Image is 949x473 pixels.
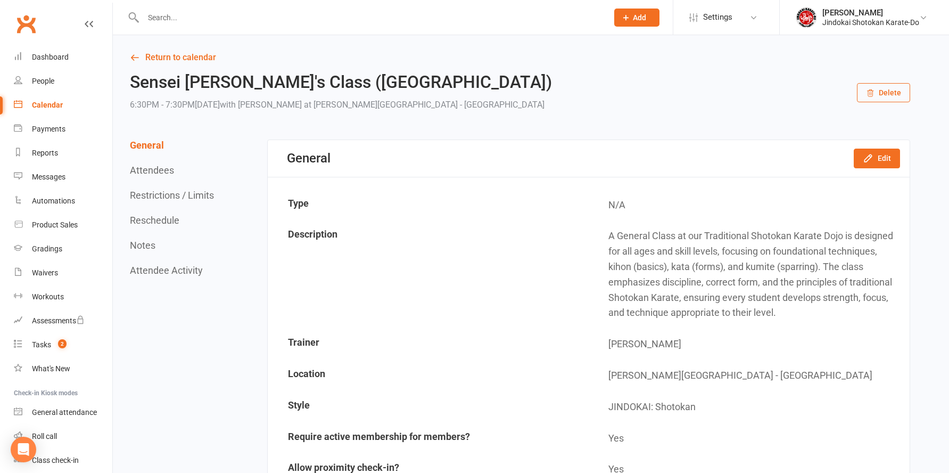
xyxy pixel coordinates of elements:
[14,425,112,448] a: Roll call
[703,5,732,29] span: Settings
[304,100,544,110] span: at [PERSON_NAME][GEOGRAPHIC_DATA] - [GEOGRAPHIC_DATA]
[14,213,112,237] a: Product Sales
[269,423,588,454] td: Require active membership for members?
[269,392,588,422] td: Style
[130,97,552,112] div: 6:30PM - 7:30PM[DATE]
[589,423,909,454] td: Yes
[269,190,588,221] td: Type
[32,244,62,253] div: Gradings
[854,149,900,168] button: Edit
[130,265,203,276] button: Attendee Activity
[14,333,112,357] a: Tasks 2
[589,392,909,422] td: JINDOKAI: Shotokan
[32,316,85,325] div: Assessments
[130,50,910,65] a: Return to calendar
[14,261,112,285] a: Waivers
[14,141,112,165] a: Reports
[130,140,164,151] button: General
[140,10,600,25] input: Search...
[633,13,646,22] span: Add
[589,361,909,391] td: [PERSON_NAME][GEOGRAPHIC_DATA] - [GEOGRAPHIC_DATA]
[269,329,588,360] td: Trainer
[822,8,919,18] div: [PERSON_NAME]
[14,117,112,141] a: Payments
[269,361,588,391] td: Location
[14,357,112,381] a: What's New
[32,53,69,61] div: Dashboard
[14,285,112,309] a: Workouts
[32,197,75,205] div: Automations
[14,45,112,69] a: Dashboard
[32,221,78,229] div: Product Sales
[32,173,65,181] div: Messages
[287,151,331,166] div: General
[58,339,67,348] span: 2
[130,215,179,226] button: Reschedule
[589,221,909,328] td: A General Class at our Traditional Shotokan Karate Dojo is designed for all ages and skill levels...
[130,165,174,176] button: Attendees
[32,408,97,417] div: General attendance
[32,101,63,109] div: Calendar
[14,93,112,117] a: Calendar
[130,190,214,201] button: Restrictions / Limits
[614,9,659,27] button: Add
[857,83,910,102] button: Delete
[130,73,552,92] h2: Sensei [PERSON_NAME]'s Class ([GEOGRAPHIC_DATA])
[14,189,112,213] a: Automations
[589,329,909,360] td: [PERSON_NAME]
[32,432,57,441] div: Roll call
[32,149,58,157] div: Reports
[32,340,51,349] div: Tasks
[11,437,36,462] div: Open Intercom Messenger
[269,221,588,328] td: Description
[32,77,54,85] div: People
[589,190,909,221] td: N/A
[220,100,302,110] span: with [PERSON_NAME]
[13,11,39,37] a: Clubworx
[796,7,817,28] img: thumb_image1661986740.png
[130,240,155,251] button: Notes
[14,309,112,333] a: Assessments
[14,237,112,261] a: Gradings
[32,456,79,464] div: Class check-in
[822,18,919,27] div: Jindokai Shotokan Karate-Do
[32,364,70,373] div: What's New
[14,401,112,425] a: General attendance kiosk mode
[32,125,65,133] div: Payments
[32,268,58,277] div: Waivers
[14,69,112,93] a: People
[32,292,64,301] div: Workouts
[14,448,112,472] a: Class kiosk mode
[14,165,112,189] a: Messages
